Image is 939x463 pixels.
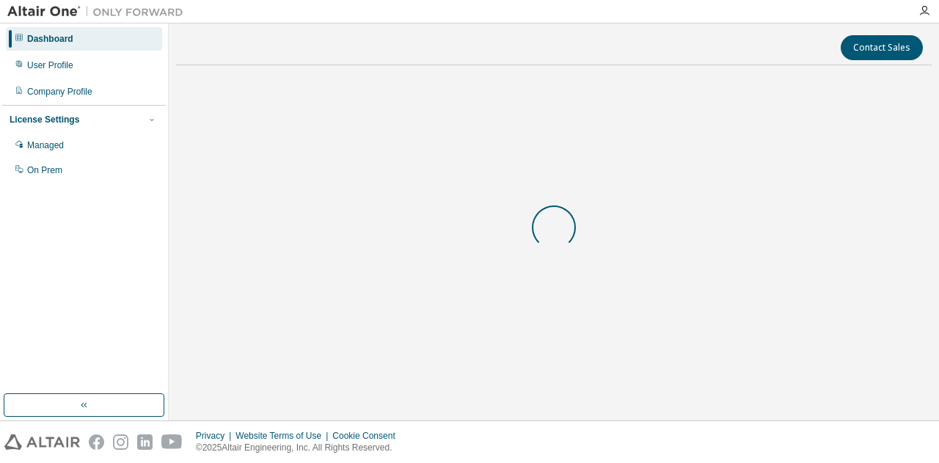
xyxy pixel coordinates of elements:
[89,434,104,450] img: facebook.svg
[161,434,183,450] img: youtube.svg
[332,430,403,442] div: Cookie Consent
[27,33,73,45] div: Dashboard
[10,114,79,125] div: License Settings
[137,434,153,450] img: linkedin.svg
[235,430,332,442] div: Website Terms of Use
[27,59,73,71] div: User Profile
[196,430,235,442] div: Privacy
[7,4,191,19] img: Altair One
[841,35,923,60] button: Contact Sales
[196,442,404,454] p: © 2025 Altair Engineering, Inc. All Rights Reserved.
[4,434,80,450] img: altair_logo.svg
[27,86,92,98] div: Company Profile
[27,164,62,176] div: On Prem
[113,434,128,450] img: instagram.svg
[27,139,64,151] div: Managed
